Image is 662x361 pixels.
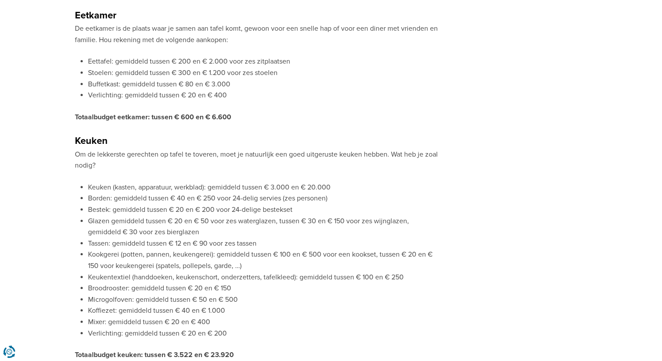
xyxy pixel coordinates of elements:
[75,135,108,147] strong: Keuken
[88,294,438,306] li: Microgolfoven: gemiddeld tussen € 50 en € 500
[75,149,438,172] p: Om de lekkerste gerechten op tafel te toveren, moet je natuurlijk een goed uitgeruste keuken hebb...
[88,238,438,250] li: Tassen: gemiddeld tussen € 12 en € 90 voor zes tassen
[88,249,438,272] li: Kookgerei (potten, pannen, keukengerei): gemiddeld tussen € 100 en € 500 voor een kookset, tussen...
[88,79,438,90] li: Buffetkast: gemiddeld tussen € 80 en € 3.000
[88,216,438,238] li: Glazen gemiddeld tussen € 20 en € 50 voor zes waterglazen, tussen € 30 en € 150 voor zes wijnglaz...
[88,193,438,204] li: Borden: gemiddeld tussen € 40 en € 250 voor 24-delig servies (zes personen)
[75,113,231,122] strong: Totaalbudget eetkamer: tussen € 600 en € 6.600
[88,272,438,283] li: Keukentextiel (handdoeken, keukenschort, onderzetters, tafelkleed): gemiddeld tussen € 100 en € 250
[88,283,438,294] li: Broodrooster: gemiddeld tussen € 20 en € 150
[75,10,116,21] strong: Eetkamer
[88,204,438,216] li: Bestek: gemiddeld tussen € 20 en € 200 voor 24-delige bestekset
[75,350,234,359] strong: Totaalbudget keuken: tussen € 3.522 en € 23.920
[88,328,438,340] li: Verlichting: gemiddeld tussen € 20 en € 200
[88,305,438,317] li: Koffiezet: gemiddeld tussen € 40 en € 1.000
[88,90,438,101] li: Verlichting: gemiddeld tussen € 20 en € 400
[88,56,438,68] li: Eettafel: gemiddeld tussen € 200 en € 2.000 voor zes zitplaatsen
[75,23,438,46] p: De eetkamer is de plaats waar je samen aan tafel komt, gewoon voor een snelle hap of voor een din...
[88,68,438,79] li: Stoelen: gemiddeld tussen € 300 en € 1.200 voor zes stoelen
[88,317,438,328] li: Mixer: gemiddeld tussen € 20 en € 400
[88,182,438,193] li: Keuken (kasten, apparatuur, werkblad): gemiddeld tussen € 3.000 en € 20.000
